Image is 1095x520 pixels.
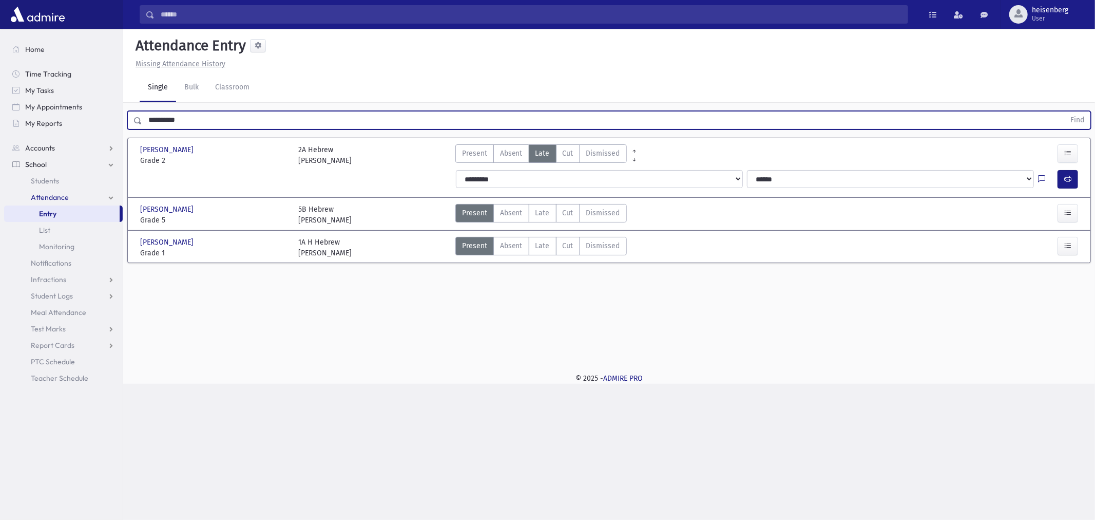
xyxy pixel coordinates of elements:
a: Bulk [176,73,207,102]
div: 2A Hebrew [PERSON_NAME] [298,144,352,166]
span: Notifications [31,258,71,268]
span: Report Cards [31,341,74,350]
span: Present [462,208,487,218]
a: Entry [4,206,120,222]
span: Absent [500,240,523,251]
span: Monitoring [39,242,74,251]
span: [PERSON_NAME] [140,144,196,155]
span: PTC Schedule [31,357,75,366]
a: Time Tracking [4,66,123,82]
a: Notifications [4,255,123,271]
span: My Tasks [25,86,54,95]
input: Search [155,5,908,24]
span: User [1032,14,1068,23]
span: Late [535,240,550,251]
span: Test Marks [31,324,66,333]
img: AdmirePro [8,4,67,25]
a: PTC Schedule [4,354,123,370]
a: My Reports [4,115,123,132]
span: Cut [563,240,573,251]
span: Cut [563,148,573,159]
div: 5B Hebrew [PERSON_NAME] [298,204,352,226]
span: List [39,226,50,235]
span: Grade 5 [140,215,288,226]
a: Report Cards [4,337,123,354]
span: Entry [39,209,56,218]
span: Dismissed [586,208,620,218]
span: Home [25,45,45,54]
a: Infractions [4,271,123,288]
a: Classroom [207,73,258,102]
span: Grade 1 [140,248,288,258]
a: List [4,222,123,238]
div: 1A H Hebrew [PERSON_NAME] [298,237,352,258]
a: Students [4,173,123,189]
span: Present [462,148,487,159]
a: Single [140,73,176,102]
a: Accounts [4,140,123,156]
u: Missing Attendance History [136,60,225,68]
span: Late [535,208,550,218]
a: Teacher Schedule [4,370,123,386]
span: School [25,160,47,169]
h5: Attendance Entry [131,37,246,54]
span: Present [462,240,487,251]
span: My Reports [25,119,62,128]
div: AttTypes [455,237,627,258]
span: Infractions [31,275,66,284]
span: heisenberg [1032,6,1068,14]
span: [PERSON_NAME] [140,237,196,248]
a: Meal Attendance [4,304,123,321]
span: Meal Attendance [31,308,86,317]
span: Late [535,148,550,159]
span: Dismissed [586,148,620,159]
span: My Appointments [25,102,82,112]
span: Time Tracking [25,69,71,79]
span: Attendance [31,193,69,202]
span: [PERSON_NAME] [140,204,196,215]
a: Test Marks [4,321,123,337]
a: My Appointments [4,99,123,115]
span: Grade 2 [140,155,288,166]
span: Teacher Schedule [31,374,88,383]
a: ADMIRE PRO [603,374,643,383]
span: Absent [500,148,523,159]
span: Absent [500,208,523,218]
div: © 2025 - [140,373,1079,384]
div: AttTypes [455,144,627,166]
div: AttTypes [455,204,627,226]
a: My Tasks [4,82,123,99]
span: Accounts [25,143,55,153]
button: Find [1064,112,1090,129]
span: Cut [563,208,573,218]
a: Missing Attendance History [131,60,225,68]
span: Dismissed [586,240,620,251]
a: Monitoring [4,238,123,255]
span: Students [31,176,59,185]
a: Attendance [4,189,123,206]
span: Student Logs [31,291,73,301]
a: Student Logs [4,288,123,304]
a: School [4,156,123,173]
a: Home [4,41,123,58]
